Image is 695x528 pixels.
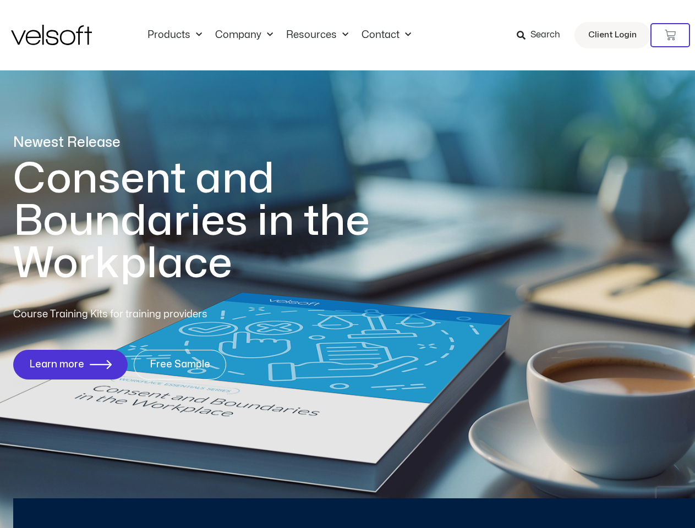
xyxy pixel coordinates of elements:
[209,29,280,41] a: CompanyMenu Toggle
[13,133,415,152] p: Newest Release
[141,29,209,41] a: ProductsMenu Toggle
[280,29,355,41] a: ResourcesMenu Toggle
[141,29,418,41] nav: Menu
[134,350,226,380] a: Free Sample
[13,158,415,285] h1: Consent and Boundaries in the Workplace
[574,22,650,48] a: Client Login
[588,28,637,42] span: Client Login
[530,28,560,42] span: Search
[29,359,84,370] span: Learn more
[13,350,128,380] a: Learn more
[13,307,287,322] p: Course Training Kits for training providers
[11,25,92,45] img: Velsoft Training Materials
[355,29,418,41] a: ContactMenu Toggle
[517,26,568,45] a: Search
[150,359,210,370] span: Free Sample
